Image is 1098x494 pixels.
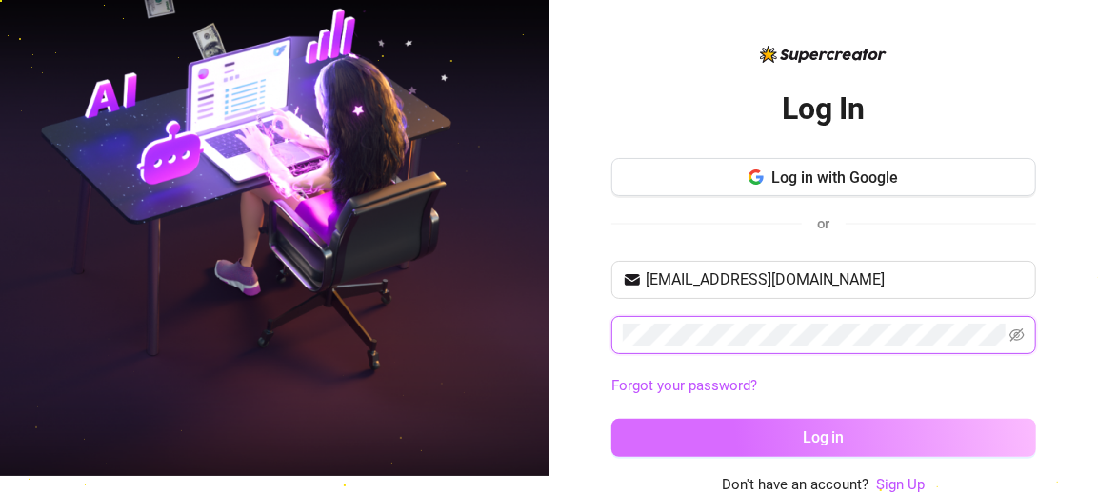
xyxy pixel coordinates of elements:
img: logo-BBDzfeDw.svg [760,46,887,63]
span: or [817,215,830,232]
h2: Log In [782,89,866,128]
a: Sign Up [876,476,925,493]
button: Log in with Google [611,158,1036,196]
a: Forgot your password? [611,377,757,394]
button: Log in [611,419,1036,457]
span: eye-invisible [1009,327,1025,343]
span: Log in with Google [771,168,898,187]
input: Your email [646,268,1025,291]
span: Log in [803,428,845,446]
a: Forgot your password? [611,375,1036,398]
